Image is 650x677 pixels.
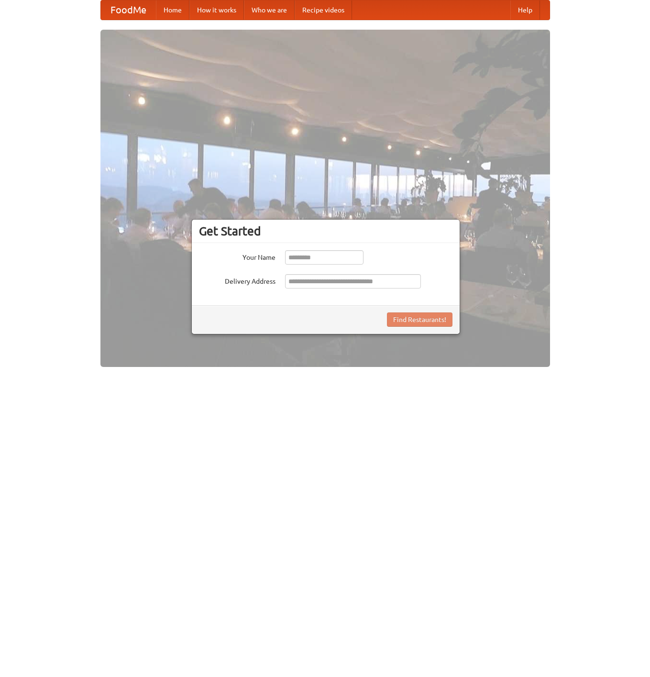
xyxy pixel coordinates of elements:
[189,0,244,20] a: How it works
[199,250,275,262] label: Your Name
[295,0,352,20] a: Recipe videos
[387,312,452,327] button: Find Restaurants!
[244,0,295,20] a: Who we are
[510,0,540,20] a: Help
[199,224,452,238] h3: Get Started
[156,0,189,20] a: Home
[199,274,275,286] label: Delivery Address
[101,0,156,20] a: FoodMe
